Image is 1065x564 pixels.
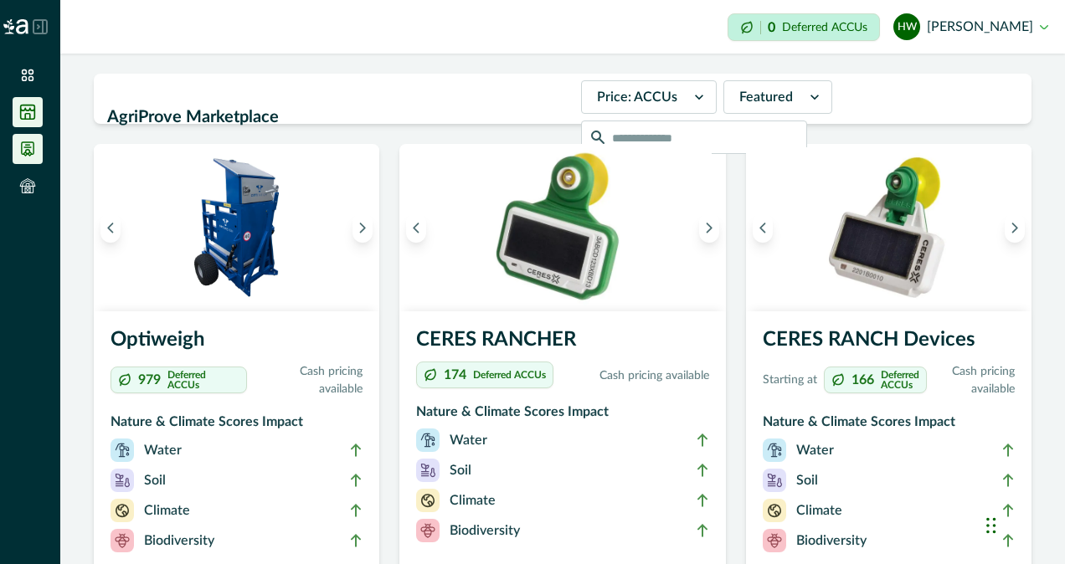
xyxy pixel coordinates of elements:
img: An Optiweigh unit [94,144,379,311]
p: Climate [450,490,496,510]
p: Water [144,440,182,460]
p: Climate [144,500,190,520]
img: Logo [3,19,28,34]
p: Soil [450,460,471,480]
iframe: Chat Widget [981,484,1065,564]
p: Biodiversity [796,531,867,551]
p: 174 [444,368,466,382]
p: Water [450,430,487,450]
p: Starting at [763,372,817,389]
button: Helen Wyatt[PERSON_NAME] [893,7,1048,47]
p: 166 [851,373,874,387]
p: Climate [796,500,842,520]
div: Drag [986,500,996,551]
p: Deferred ACCUs [782,21,867,33]
p: 979 [138,373,161,387]
p: Biodiversity [450,520,520,541]
p: Soil [796,470,818,490]
button: Previous image [406,213,426,243]
p: Soil [144,470,166,490]
img: A single CERES RANCHER device [399,144,726,311]
h2: AgriProve Marketplace [107,101,571,133]
p: Cash pricing available [934,363,1015,398]
h3: Nature & Climate Scores Impact [416,402,709,428]
button: Next image [1005,213,1025,243]
p: Biodiversity [144,531,214,551]
h3: CERES RANCH Devices [763,325,1015,361]
h3: Optiweigh [111,325,363,361]
p: Cash pricing available [254,363,363,398]
p: Deferred ACCUs [473,370,546,380]
button: Previous image [753,213,773,243]
button: Previous image [100,213,121,243]
h3: Nature & Climate Scores Impact [111,412,363,438]
button: Next image [699,213,719,243]
img: A single CERES RANCH device [746,144,1032,311]
p: Cash pricing available [560,367,709,385]
h3: Nature & Climate Scores Impact [763,412,1015,438]
p: Deferred ACCUs [167,370,239,390]
h3: CERES RANCHER [416,325,709,361]
p: 0 [768,21,775,34]
p: Water [796,440,834,460]
p: Deferred ACCUs [881,370,919,390]
button: Next image [352,213,373,243]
